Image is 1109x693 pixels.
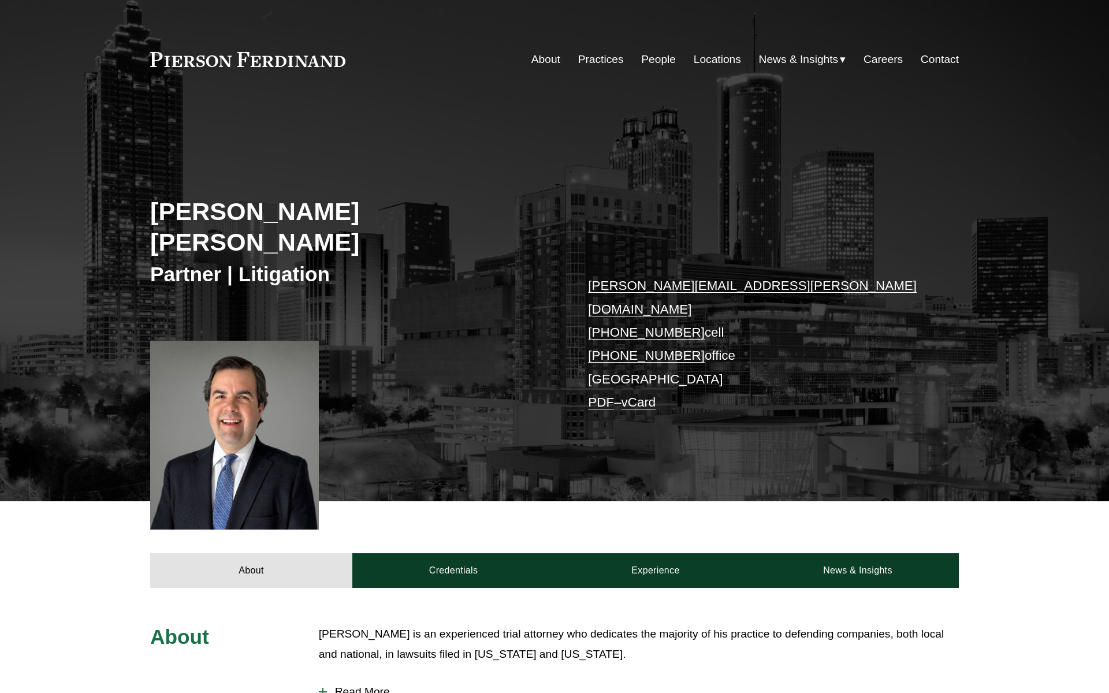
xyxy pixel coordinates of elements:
[757,553,959,588] a: News & Insights
[759,49,846,70] a: folder dropdown
[588,325,705,340] a: [PHONE_NUMBER]
[150,196,554,257] h2: [PERSON_NAME] [PERSON_NAME]
[588,348,705,363] a: [PHONE_NUMBER]
[694,49,741,70] a: Locations
[150,553,352,588] a: About
[641,49,676,70] a: People
[150,625,209,648] span: About
[319,624,959,664] p: [PERSON_NAME] is an experienced trial attorney who dedicates the majority of his practice to defe...
[622,395,656,409] a: vCard
[588,278,917,316] a: [PERSON_NAME][EMAIL_ADDRESS][PERSON_NAME][DOMAIN_NAME]
[759,50,839,70] span: News & Insights
[554,553,757,588] a: Experience
[588,274,925,414] p: cell office [GEOGRAPHIC_DATA] –
[531,49,560,70] a: About
[352,553,554,588] a: Credentials
[864,49,903,70] a: Careers
[921,49,959,70] a: Contact
[578,49,624,70] a: Practices
[588,395,614,409] a: PDF
[150,262,554,287] h3: Partner | Litigation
